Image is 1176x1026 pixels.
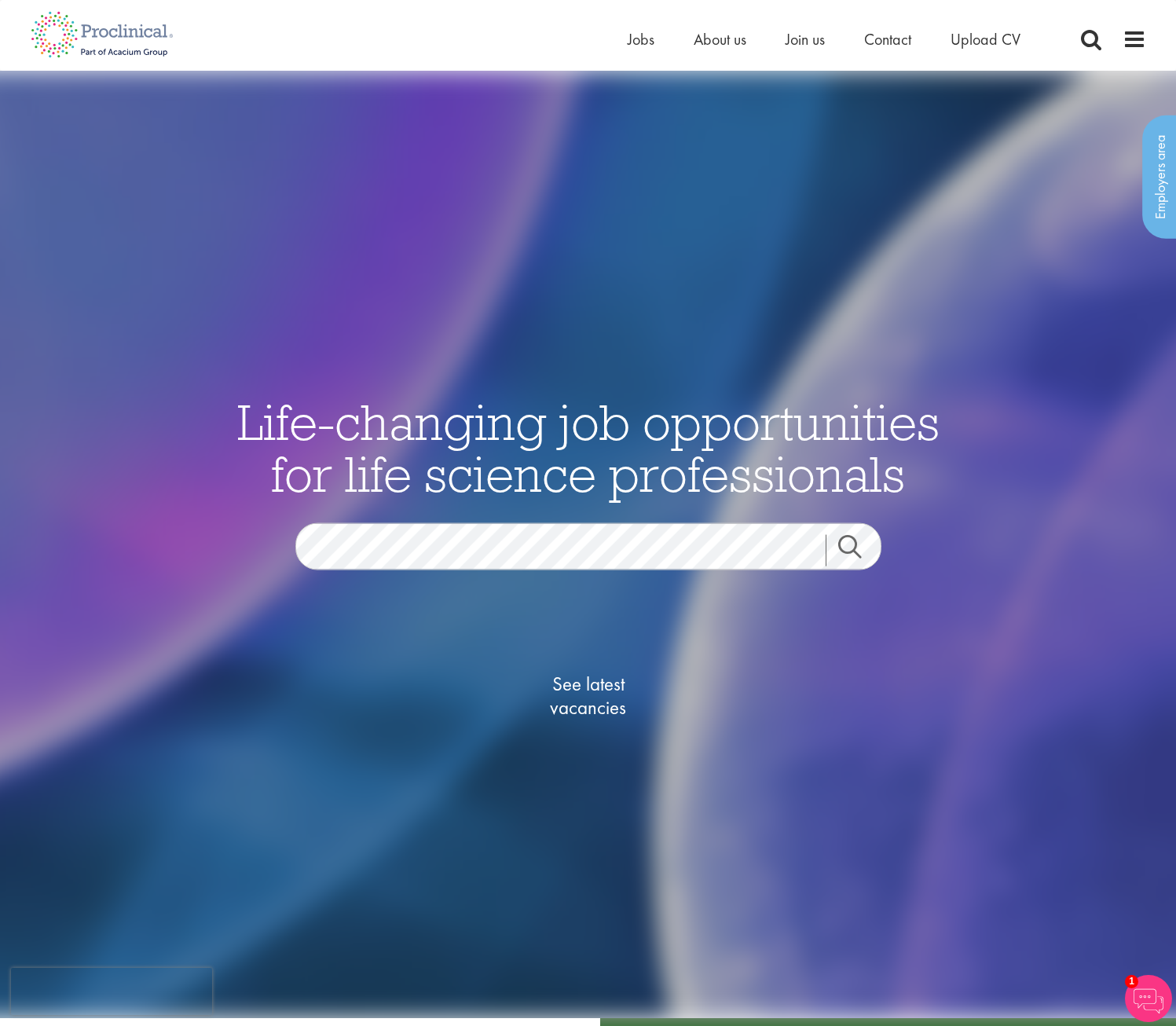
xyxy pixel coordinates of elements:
[1125,975,1172,1022] img: Chatbot
[237,390,940,505] span: Life-changing job opportunities for life science professionals
[628,29,654,49] a: Jobs
[826,535,893,566] a: Job search submit button
[951,29,1020,49] a: Upload CV
[864,29,911,49] a: Contact
[510,610,667,782] a: See latestvacancies
[11,968,212,1015] iframe: reCAPTCHA
[510,672,667,720] span: See latest vacancies
[694,29,746,49] a: About us
[1125,975,1138,988] span: 1
[786,29,825,49] a: Join us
